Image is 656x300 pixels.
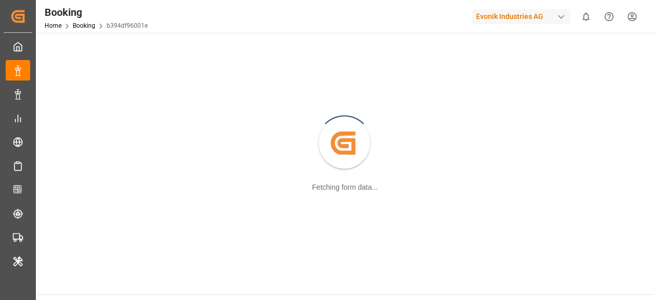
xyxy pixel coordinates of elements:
a: Home [45,22,61,29]
a: Booking [73,22,95,29]
div: Fetching form data... [312,182,378,193]
div: Evonik Industries AG [472,9,570,24]
div: Booking [45,5,148,20]
button: Evonik Industries AG [472,7,575,26]
button: Help Center [598,5,621,28]
button: show 0 new notifications [575,5,598,28]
